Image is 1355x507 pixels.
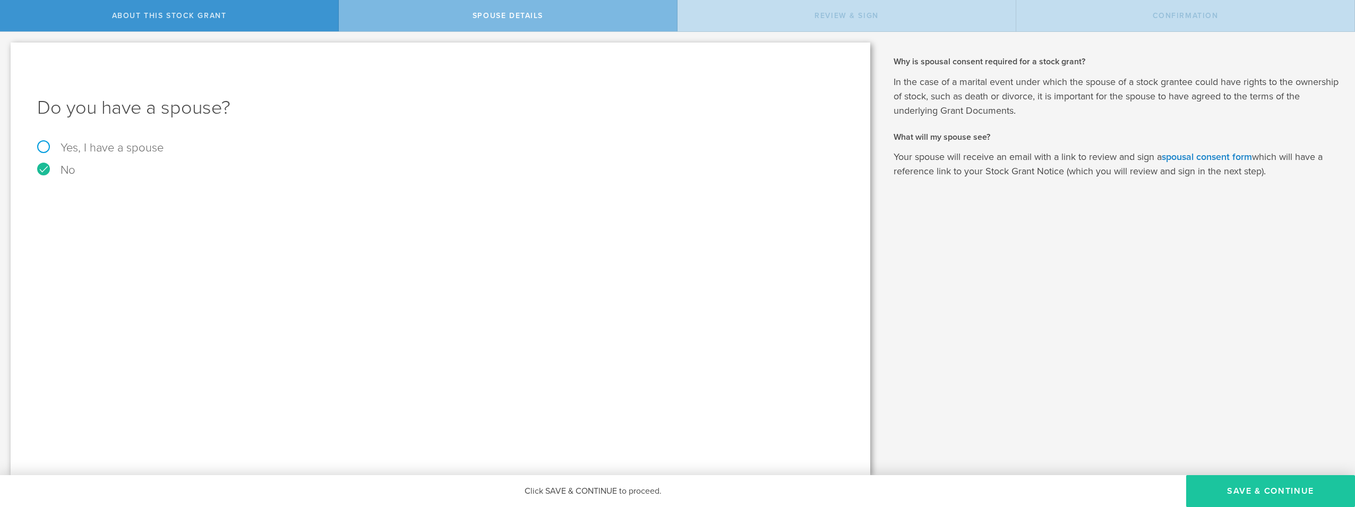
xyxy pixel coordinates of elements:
[894,150,1339,179] p: Your spouse will receive an email with a link to review and sign a which will have a reference li...
[814,11,879,20] span: Review & Sign
[894,75,1339,118] p: In the case of a marital event under which the spouse of a stock grantee could have rights to the...
[1162,151,1252,163] a: spousal consent form
[112,11,227,20] span: About this stock grant
[37,164,844,176] label: No
[37,95,844,121] h1: Do you have a spouse?
[894,56,1339,67] h2: Why is spousal consent required for a stock grant?
[1186,475,1355,507] button: Save & Continue
[37,142,844,154] label: Yes, I have a spouse
[1302,424,1355,475] iframe: Chat Widget
[1153,11,1219,20] span: Confirmation
[473,11,543,20] span: Spouse Details
[894,131,1339,143] h2: What will my spouse see?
